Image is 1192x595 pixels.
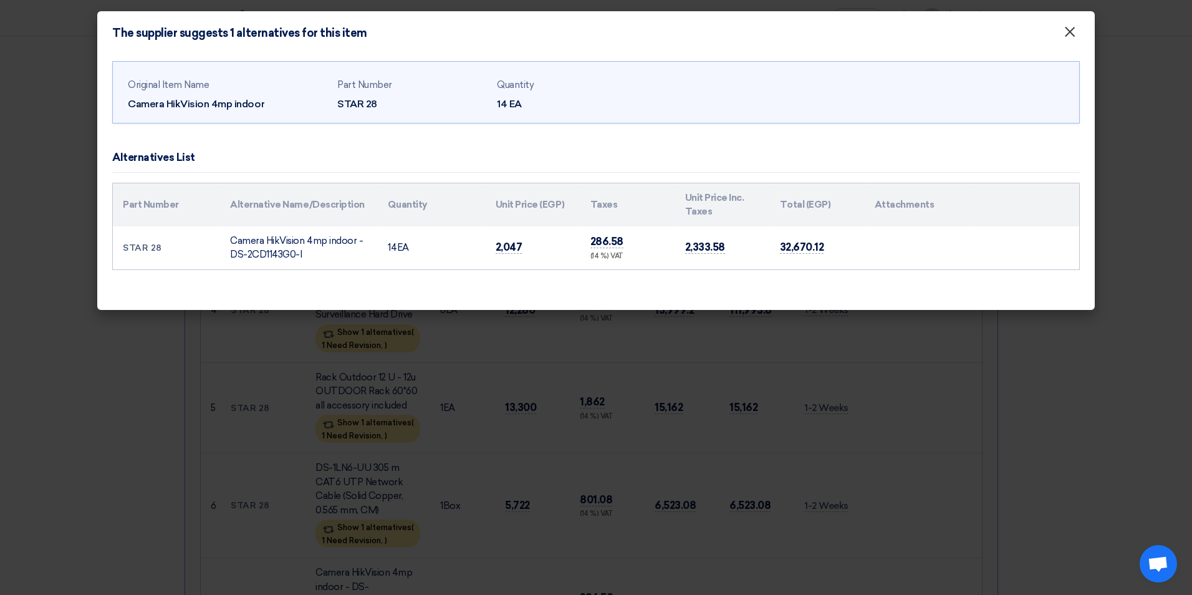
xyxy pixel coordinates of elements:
[378,226,485,269] td: EA
[497,78,646,92] div: Quantity
[112,150,195,166] div: Alternatives List
[675,183,770,226] th: Unit Price Inc. Taxes
[497,97,646,112] div: 14 EA
[580,183,675,226] th: Taxes
[1140,545,1177,583] div: Open chat
[388,242,397,253] span: 14
[378,183,485,226] th: Quantity
[496,241,522,254] span: 2,047
[220,183,378,226] th: Alternative Name/Description
[128,97,327,112] div: Camera HikVision 4mp indoor
[113,226,220,269] td: STAR 28
[337,78,487,92] div: Part Number
[780,241,824,254] span: 32,670.12
[865,183,972,226] th: Attachments
[590,251,665,262] div: (14 %) VAT
[1064,22,1076,47] span: ×
[685,241,725,254] span: 2,333.58
[486,183,580,226] th: Unit Price (EGP)
[770,183,865,226] th: Total (EGP)
[220,226,378,269] td: Camera HikVision 4mp indoor - DS-2CD1143G0-I
[112,26,367,40] h4: The supplier suggests 1 alternatives for this item
[337,97,487,112] div: STAR 28
[590,235,623,248] span: 286.58
[113,183,220,226] th: Part Number
[1054,20,1086,45] button: Close
[128,78,327,92] div: Original Item Name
